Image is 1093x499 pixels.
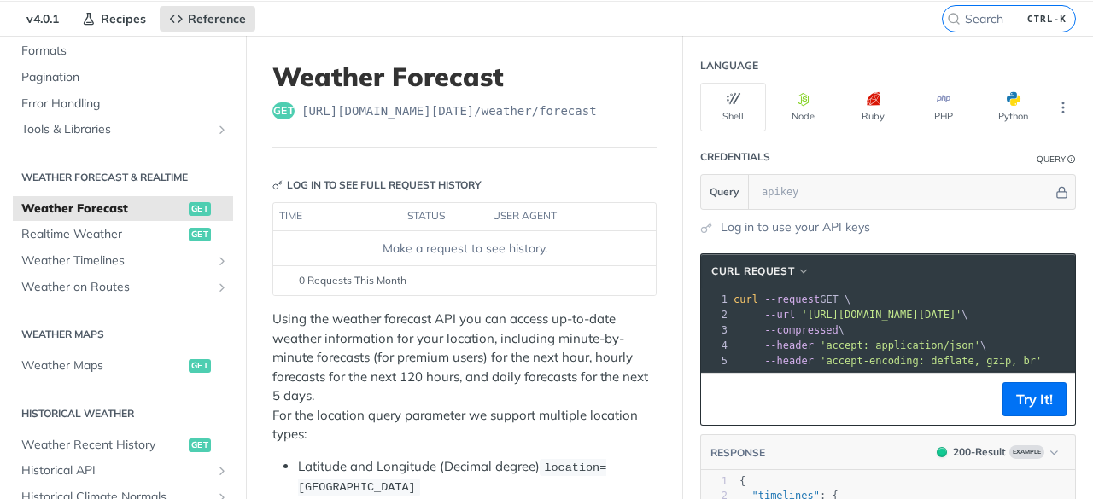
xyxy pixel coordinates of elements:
span: Pagination [21,69,229,86]
a: Weather Forecastget [13,196,233,222]
input: apikey [753,175,1053,209]
span: --header [764,339,814,351]
span: Reference [188,11,246,26]
span: --url [764,309,795,321]
li: Latitude and Longitude (Decimal degree) [298,457,657,497]
i: Information [1067,155,1076,164]
span: '[URL][DOMAIN_NAME][DATE]' [801,309,961,321]
button: Shell [700,83,766,131]
span: --compressed [764,324,839,336]
a: Error Handling [13,91,233,117]
button: Node [770,83,836,131]
span: { [739,475,745,487]
span: get [272,102,295,119]
button: Hide [1053,183,1071,200]
div: 2 [701,307,730,322]
button: Show subpages for Historical API [215,464,229,478]
svg: Search [947,12,961,26]
span: Weather on Routes [21,279,211,296]
h2: Historical Weather [13,406,233,421]
button: Show subpages for Weather on Routes [215,281,229,294]
svg: Key [272,180,283,190]
a: Pagination [13,65,233,90]
a: Weather Mapsget [13,353,233,379]
span: get [189,228,211,241]
a: Formats [13,38,233,64]
span: --header [764,355,814,367]
div: Query [1037,153,1066,165]
span: GET \ [734,293,850,305]
div: 3 [701,322,730,338]
div: 1 [701,292,730,307]
span: get [189,438,211,452]
a: Recipes [73,6,155,32]
h2: Weather Forecast & realtime [13,170,233,185]
span: Example [1009,445,1044,459]
span: \ [734,324,845,336]
button: More Languages [1050,95,1076,120]
div: Make a request to see history. [280,240,649,258]
a: Log in to use your API keys [721,218,870,236]
a: Weather Recent Historyget [13,432,233,458]
span: \ [734,309,968,321]
span: --request [764,293,820,305]
div: 4 [701,338,730,353]
button: Try It! [1002,382,1067,416]
span: Weather Timelines [21,252,211,270]
h1: Weather Forecast [272,61,657,92]
button: 200200-ResultExample [928,444,1067,461]
span: Historical API [21,462,211,479]
span: get [189,202,211,216]
span: 200 [937,447,947,457]
span: get [189,359,211,373]
button: RESPONSE [710,444,766,461]
span: cURL Request [711,264,794,279]
div: 1 [701,474,728,489]
span: \ [734,339,986,351]
th: status [401,203,487,230]
div: QueryInformation [1037,153,1076,165]
svg: More ellipsis [1055,100,1071,115]
div: 200 - Result [953,444,1006,460]
span: Recipes [101,11,146,26]
button: Ruby [840,83,906,131]
a: Historical APIShow subpages for Historical API [13,458,233,484]
h2: Weather Maps [13,327,233,342]
a: Reference [160,6,255,32]
a: Weather TimelinesShow subpages for Weather Timelines [13,248,233,274]
button: Query [701,175,749,209]
span: Query [710,184,739,200]
button: cURL Request [705,263,816,280]
button: Show subpages for Tools & Libraries [215,123,229,136]
button: Show subpages for Weather Timelines [215,254,229,268]
span: Tools & Libraries [21,121,211,138]
span: v4.0.1 [17,6,68,32]
a: Weather on RoutesShow subpages for Weather on Routes [13,275,233,300]
th: user agent [487,203,622,230]
span: Weather Forecast [21,200,184,218]
button: Copy to clipboard [710,386,734,412]
a: Realtime Weatherget [13,222,233,247]
span: Formats [21,43,229,60]
button: Python [980,83,1046,131]
span: Weather Recent History [21,437,184,454]
span: Realtime Weather [21,226,184,243]
span: 'accept: application/json' [820,339,980,351]
kbd: CTRL-K [1023,10,1071,27]
a: Tools & LibrariesShow subpages for Tools & Libraries [13,117,233,142]
span: 0 Requests This Month [299,273,406,288]
div: 5 [701,353,730,368]
span: https://api.tomorrow.io/v4/weather/forecast [301,102,597,119]
span: Weather Maps [21,357,184,374]
th: time [273,203,401,230]
span: Error Handling [21,96,229,113]
p: Using the weather forecast API you can access up-to-date weather information for your location, i... [272,310,657,444]
span: 'accept-encoding: deflate, gzip, br' [820,355,1042,367]
div: Credentials [700,149,770,165]
span: curl [734,293,758,305]
div: Language [700,58,758,73]
button: PHP [910,83,976,131]
div: Log in to see full request history [272,177,482,193]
